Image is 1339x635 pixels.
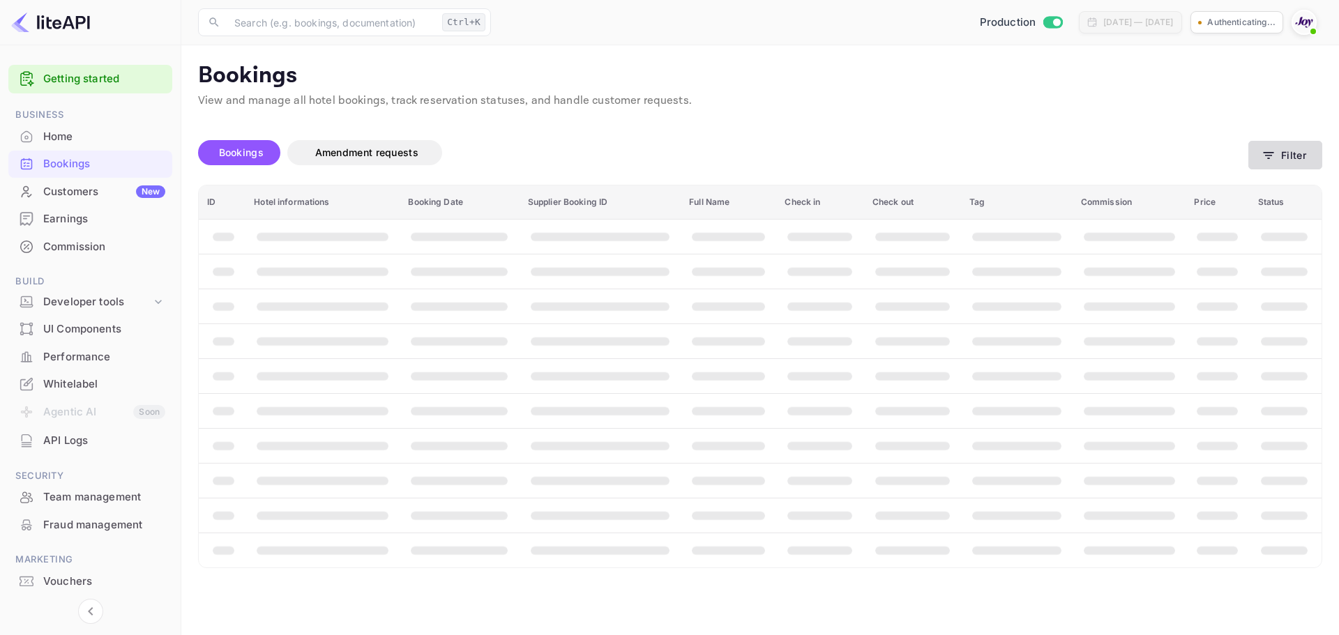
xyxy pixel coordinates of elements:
table: booking table [199,185,1322,567]
a: Bookings [8,151,172,176]
div: [DATE] — [DATE] [1103,16,1173,29]
img: LiteAPI logo [11,11,90,33]
div: Bookings [8,151,172,178]
div: Developer tools [8,290,172,314]
th: Price [1186,185,1249,220]
div: account-settings tabs [198,140,1248,165]
div: CustomersNew [8,178,172,206]
div: Performance [8,344,172,371]
div: Home [8,123,172,151]
div: Fraud management [8,512,172,539]
a: Vouchers [8,568,172,594]
p: Authenticating... [1207,16,1276,29]
a: Team management [8,484,172,510]
div: Vouchers [8,568,172,595]
div: Vouchers [43,574,165,590]
th: Booking Date [400,185,519,220]
button: Filter [1248,141,1322,169]
span: Marketing [8,552,172,567]
div: Commission [43,239,165,255]
th: Full Name [681,185,776,220]
span: Production [980,15,1036,31]
span: Build [8,274,172,289]
div: Home [43,129,165,145]
div: API Logs [8,427,172,454]
img: With Joy [1293,11,1315,33]
a: UI Components [8,316,172,342]
input: Search (e.g. bookings, documentation) [226,8,437,36]
a: Getting started [43,71,165,87]
div: Developer tools [43,294,151,310]
a: Whitelabel [8,371,172,397]
span: Amendment requests [315,146,418,158]
a: Commission [8,234,172,259]
th: Status [1250,185,1322,220]
a: CustomersNew [8,178,172,204]
a: API Logs [8,427,172,453]
div: Team management [8,484,172,511]
div: API Logs [43,433,165,449]
th: Check out [864,185,961,220]
a: Home [8,123,172,149]
div: Performance [43,349,165,365]
div: Ctrl+K [442,13,485,31]
th: Tag [961,185,1073,220]
th: Check in [776,185,863,220]
a: Fraud management [8,512,172,537]
div: Team management [43,489,165,505]
div: Commission [8,234,172,261]
th: Hotel informations [245,185,400,220]
div: UI Components [8,316,172,343]
div: Getting started [8,65,172,93]
span: Security [8,468,172,484]
div: Earnings [43,211,165,227]
p: Bookings [198,62,1322,90]
span: Business [8,107,172,123]
div: Bookings [43,156,165,172]
th: ID [199,185,245,220]
div: Switch to Sandbox mode [974,15,1068,31]
div: Fraud management [43,517,165,533]
span: Bookings [219,146,264,158]
div: Whitelabel [43,376,165,392]
a: Earnings [8,206,172,231]
div: Whitelabel [8,371,172,398]
div: New [136,185,165,198]
div: UI Components [43,321,165,337]
a: Performance [8,344,172,369]
div: Customers [43,184,165,200]
th: Supplier Booking ID [520,185,681,220]
th: Commission [1073,185,1186,220]
p: View and manage all hotel bookings, track reservation statuses, and handle customer requests. [198,93,1322,109]
button: Collapse navigation [78,599,103,624]
div: Earnings [8,206,172,233]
